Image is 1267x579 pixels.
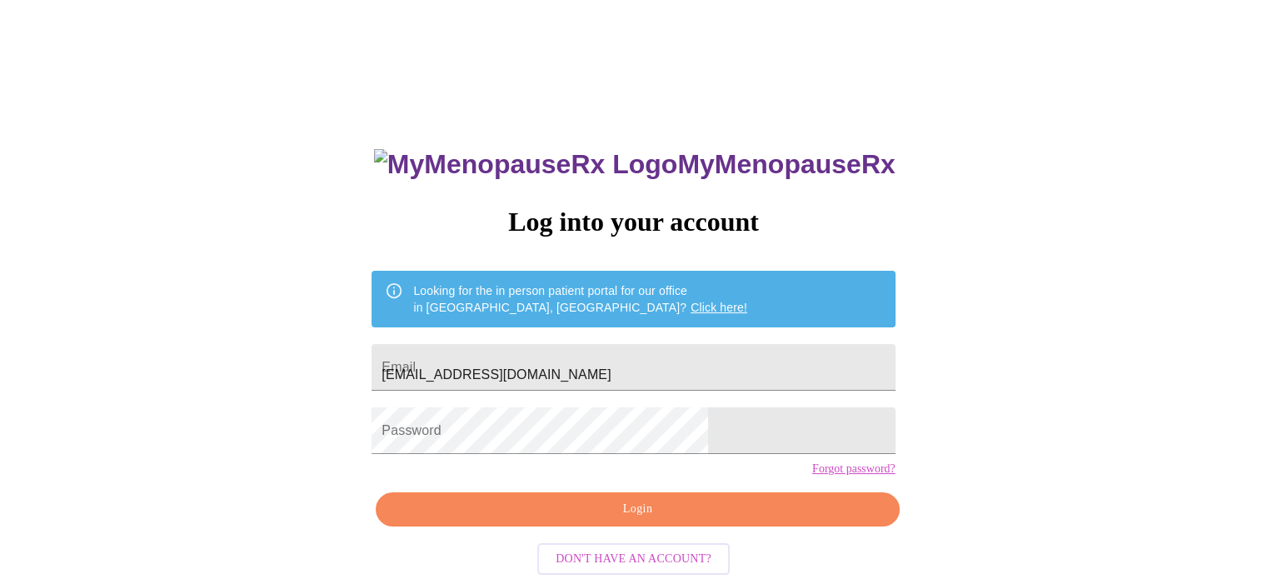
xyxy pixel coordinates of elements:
[691,301,747,314] a: Click here!
[376,492,899,527] button: Login
[537,543,730,576] button: Don't have an account?
[395,499,880,520] span: Login
[374,149,895,180] h3: MyMenopauseRx
[413,276,747,322] div: Looking for the in person patient portal for our office in [GEOGRAPHIC_DATA], [GEOGRAPHIC_DATA]?
[372,207,895,237] h3: Log into your account
[374,149,677,180] img: MyMenopauseRx Logo
[556,549,711,570] span: Don't have an account?
[533,550,734,564] a: Don't have an account?
[812,462,895,476] a: Forgot password?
